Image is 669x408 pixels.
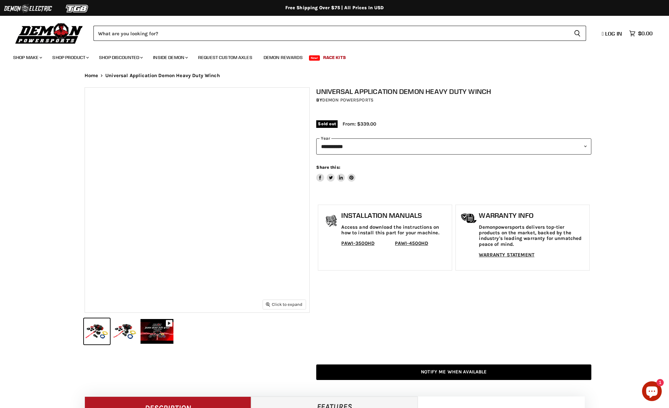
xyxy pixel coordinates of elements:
[341,212,449,219] h1: Installation Manuals
[309,55,320,61] span: New!
[479,252,534,258] a: WARRANTY STATEMENT
[8,48,651,64] ul: Main menu
[479,224,586,247] p: Demonpowersports delivers top-tier products on the market, backed by the industry's leading warra...
[140,318,174,344] button: Universal Application Demon Heavy Duty Winch thumbnail
[266,302,302,307] span: Click to expand
[71,5,598,11] div: Free Shipping Over $75 | All Prices In USD
[13,21,85,45] img: Demon Powersports
[3,2,53,15] img: Demon Electric Logo 2
[47,51,93,64] a: Shop Product
[316,165,340,170] span: Share this:
[53,2,102,15] img: TGB Logo 2
[316,97,591,104] div: by
[640,381,664,403] inbox-online-store-chat: Shopify online store chat
[105,73,220,78] span: Universal Application Demon Heavy Duty Winch
[94,51,147,64] a: Shop Discounted
[71,73,598,78] nav: Breadcrumbs
[461,213,477,223] img: warranty-icon.png
[316,87,591,96] h1: Universal Application Demon Heavy Duty Winch
[316,138,591,155] select: year
[93,26,586,41] form: Product
[259,51,308,64] a: Demon Rewards
[316,164,355,182] aside: Share this:
[85,73,98,78] a: Home
[322,97,373,103] a: Demon Powersports
[316,120,338,128] span: Sold out
[599,31,626,37] a: Log in
[341,224,449,236] p: Access and download the instructions on how to install this part for your machine.
[605,30,622,37] span: Log in
[626,29,656,38] a: $0.00
[112,318,138,344] button: IMAGE thumbnail
[316,364,591,380] a: Notify Me When Available
[341,240,374,246] a: PAWI-3500HD
[8,51,46,64] a: Shop Make
[93,26,569,41] input: Search
[84,318,110,344] button: IMAGE thumbnail
[318,51,351,64] a: Race Kits
[193,51,257,64] a: Request Custom Axles
[395,240,428,246] a: PAWI-4500HD
[569,26,586,41] button: Search
[148,51,192,64] a: Inside Demon
[323,213,340,230] img: install_manual-icon.png
[263,300,306,309] button: Click to expand
[638,30,653,37] span: $0.00
[479,212,586,219] h1: Warranty Info
[343,121,376,127] span: From: $339.00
